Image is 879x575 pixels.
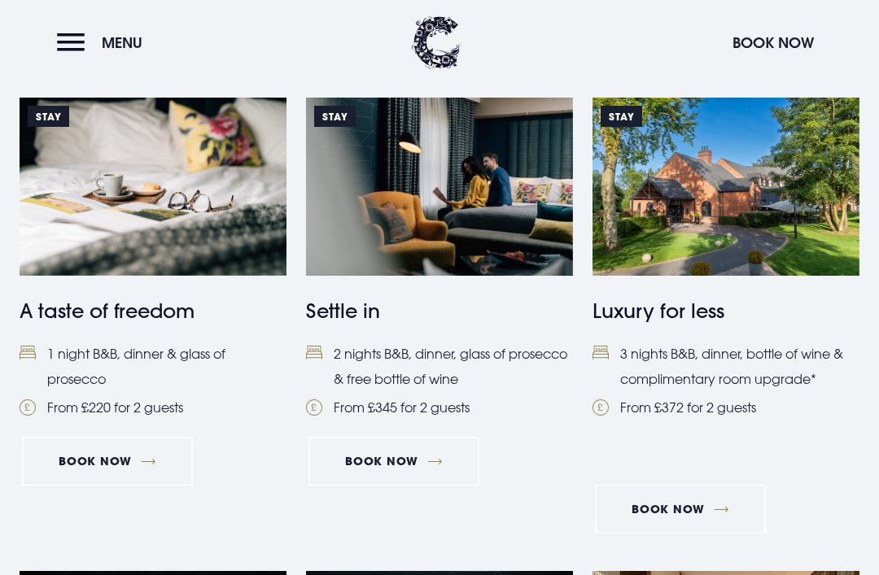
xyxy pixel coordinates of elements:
img: Pound Coin [593,399,609,416]
li: 2 nights B&B, dinner, glass of prosecco & free bottle of wine [306,342,573,391]
img: https://clandeboyelodge.s3-assets.com/offer-thumbnails/taste-of-freedom-special-offers-2025.png [20,98,286,275]
button: Menu [57,25,151,60]
li: From £345 for 2 guests [306,395,573,420]
span: Menu [102,33,142,52]
img: Pound Coin [306,399,322,416]
a: Stay https://clandeboyelodge.s3-assets.com/offer-thumbnails/taste-of-freedom-special-offers-2025.... [20,98,286,420]
h4: Settle in [306,296,573,325]
a: Stay https://clandeboyelodge.s3-assets.com/offer-thumbnails/Settle-In-464x309.jpg Settle in Bed2 ... [306,98,573,420]
h4: A taste of freedom [20,296,286,325]
a: Stay https://clandeboyelodge.s3-assets.com/offer-thumbnails/Luxury-for-less-special-offer.png Lux... [593,98,859,461]
img: Bed [306,346,322,359]
img: Bed [20,346,36,359]
li: From £372 for 2 guests [593,395,859,420]
li: From £220 for 2 guests [20,395,286,420]
a: Book Now [595,485,766,534]
img: Bed [593,346,609,359]
img: Clandeboye Lodge [412,16,461,69]
img: Pound Coin [20,399,36,416]
span: Stay [28,106,69,127]
button: Book Now [724,25,822,60]
li: 3 nights B&B, dinner, bottle of wine & complimentary room upgrade* [593,342,859,391]
img: https://clandeboyelodge.s3-assets.com/offer-thumbnails/Luxury-for-less-special-offer.png [593,98,859,275]
a: Book Now [22,437,193,486]
a: Book Now [308,437,479,486]
span: Stay [314,106,356,127]
img: https://clandeboyelodge.s3-assets.com/offer-thumbnails/Settle-In-464x309.jpg [306,98,573,275]
h4: Luxury for less [593,296,859,325]
li: 1 night B&B, dinner & glass of prosecco [20,342,286,391]
span: Stay [601,106,642,127]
